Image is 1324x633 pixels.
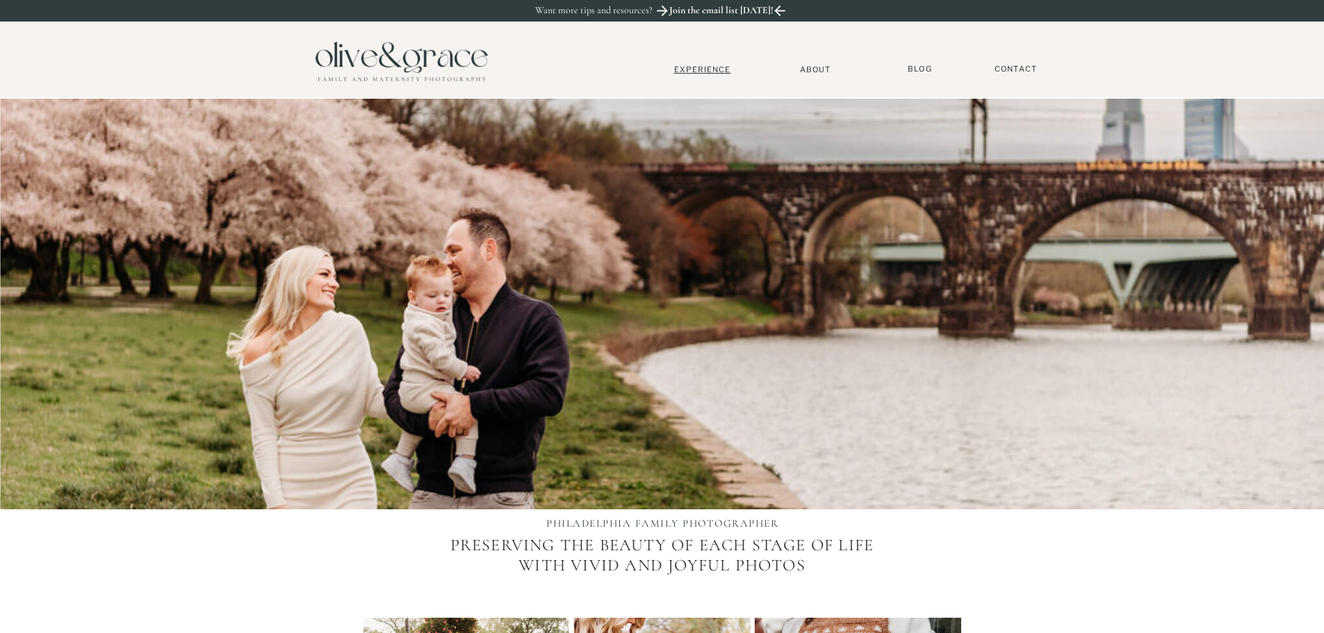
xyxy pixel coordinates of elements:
[903,64,938,74] a: BLOG
[439,536,885,623] p: Preserving the beauty of each stage of life with vivid and joyful photos
[988,64,1044,74] a: Contact
[514,517,811,532] h1: PHILADELPHIA FAMILY PHOTOGRAPHER
[668,5,775,20] a: Join the email list [DATE]!
[535,5,683,17] p: Want more tips and resources?
[794,65,837,74] a: About
[657,65,749,74] a: Experience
